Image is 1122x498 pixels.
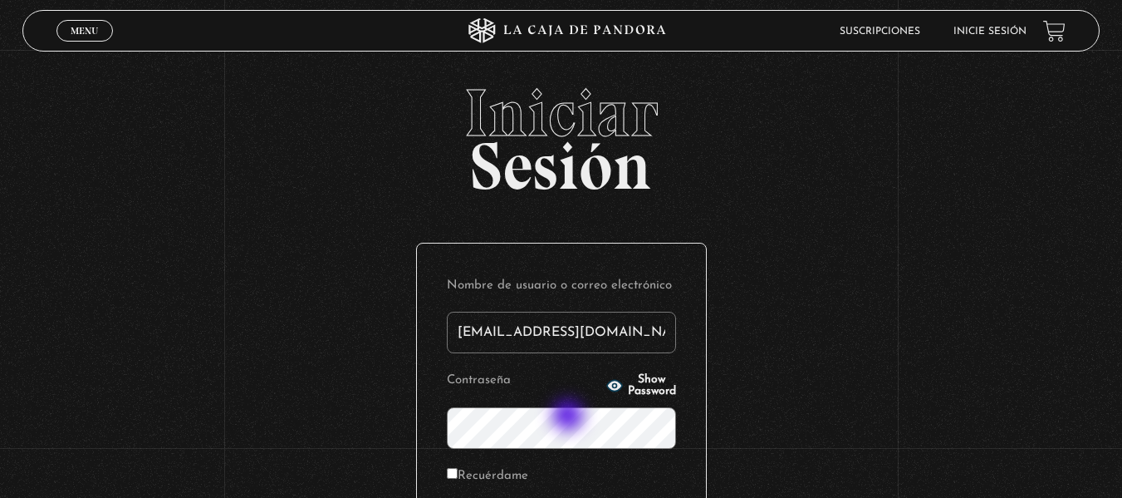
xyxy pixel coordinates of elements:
label: Recuérdame [447,464,528,490]
span: Menu [71,26,98,36]
label: Nombre de usuario o correo electrónico [447,274,676,299]
span: Iniciar [22,80,1100,146]
button: Show Password [606,374,676,397]
a: Suscripciones [840,27,920,37]
a: View your shopping cart [1043,19,1066,42]
span: Show Password [628,374,676,397]
a: Inicie sesión [953,27,1026,37]
label: Contraseña [447,368,601,394]
span: Cerrar [65,40,104,52]
input: Recuérdame [447,468,458,479]
h2: Sesión [22,80,1100,186]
